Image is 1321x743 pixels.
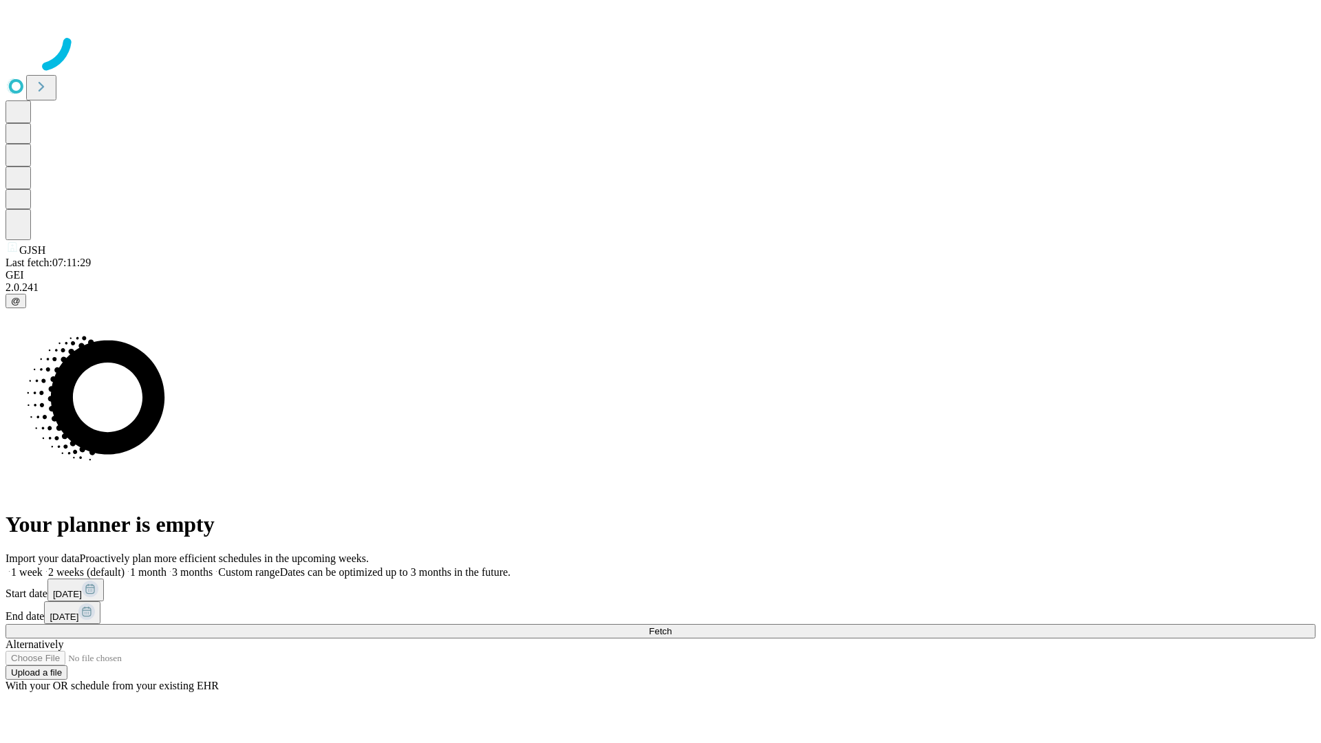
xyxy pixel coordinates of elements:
[6,624,1315,638] button: Fetch
[218,566,279,578] span: Custom range
[6,601,1315,624] div: End date
[6,269,1315,281] div: GEI
[6,665,67,680] button: Upload a file
[6,281,1315,294] div: 2.0.241
[80,552,369,564] span: Proactively plan more efficient schedules in the upcoming weeks.
[6,638,63,650] span: Alternatively
[280,566,511,578] span: Dates can be optimized up to 3 months in the future.
[53,589,82,599] span: [DATE]
[6,257,91,268] span: Last fetch: 07:11:29
[6,552,80,564] span: Import your data
[6,512,1315,537] h1: Your planner is empty
[172,566,213,578] span: 3 months
[6,579,1315,601] div: Start date
[11,296,21,306] span: @
[649,626,672,636] span: Fetch
[6,680,219,691] span: With your OR schedule from your existing EHR
[130,566,167,578] span: 1 month
[47,579,104,601] button: [DATE]
[48,566,125,578] span: 2 weeks (default)
[50,612,78,622] span: [DATE]
[19,244,45,256] span: GJSH
[11,566,43,578] span: 1 week
[6,294,26,308] button: @
[44,601,100,624] button: [DATE]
